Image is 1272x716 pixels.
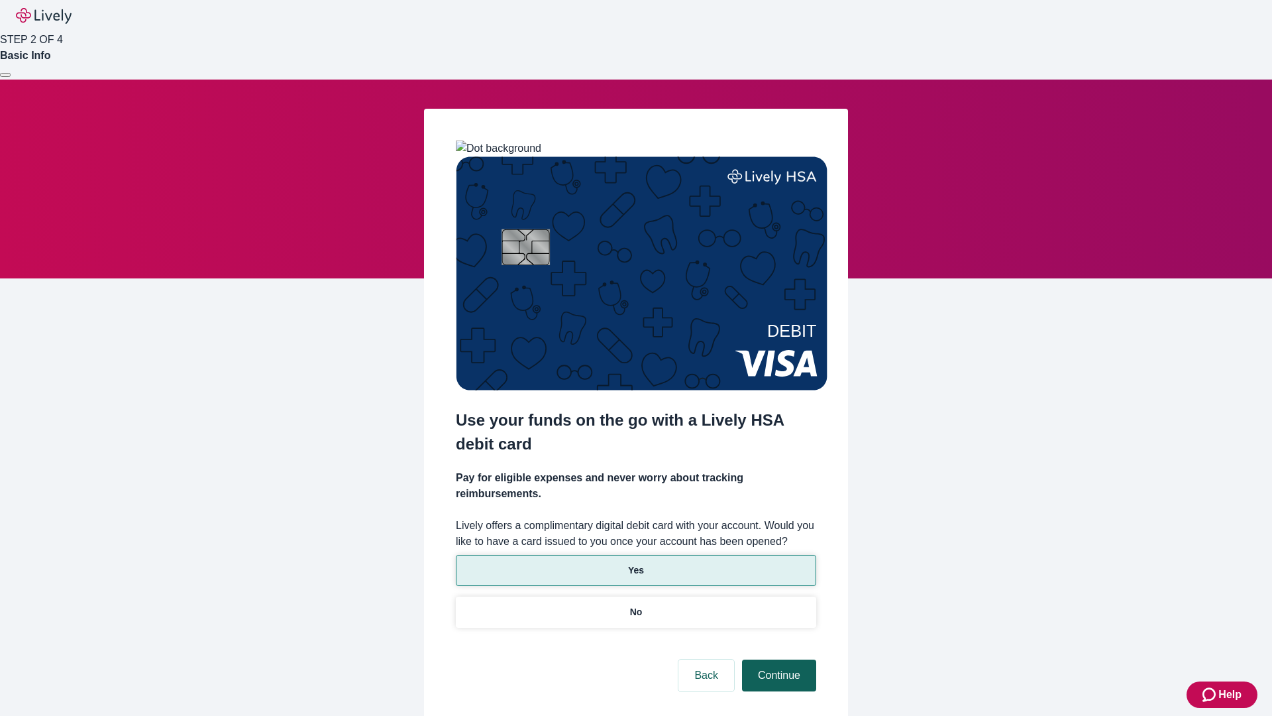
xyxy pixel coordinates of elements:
[742,660,816,691] button: Continue
[456,470,816,502] h4: Pay for eligible expenses and never worry about tracking reimbursements.
[456,555,816,586] button: Yes
[628,564,644,577] p: Yes
[456,518,816,550] label: Lively offers a complimentary digital debit card with your account. Would you like to have a card...
[1187,682,1257,708] button: Zendesk support iconHelp
[1202,687,1218,703] svg: Zendesk support icon
[630,605,643,619] p: No
[456,141,541,156] img: Dot background
[456,156,827,390] img: Debit card
[456,408,816,456] h2: Use your funds on the go with a Lively HSA debit card
[456,597,816,628] button: No
[1218,687,1242,703] span: Help
[16,8,72,24] img: Lively
[678,660,734,691] button: Back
